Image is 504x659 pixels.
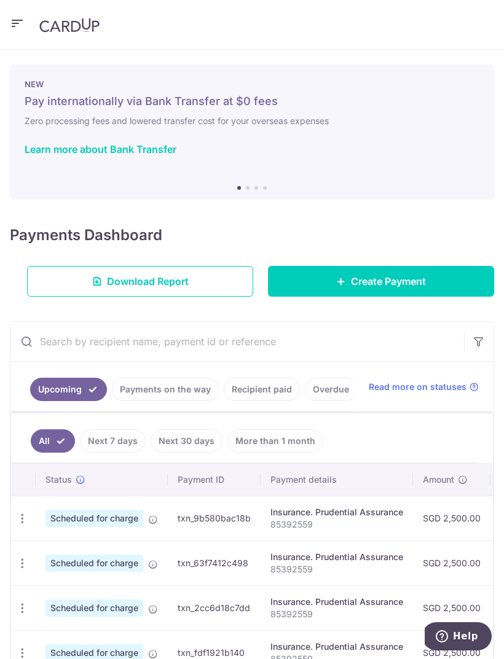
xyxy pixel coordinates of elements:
span: Read more on statuses [369,381,467,393]
h6: Zero processing fees and lowered transfer cost for your overseas expenses [25,114,479,128]
a: Next 7 days [80,429,146,453]
th: Payment ID [168,464,261,496]
input: Search by recipient name, payment id or reference [10,322,464,361]
span: Scheduled for charge [45,599,143,617]
img: CardUp [39,18,100,33]
p: NEW [25,79,479,89]
span: Scheduled for charge [45,555,143,572]
a: Recipient paid [224,378,300,401]
h4: Payments Dashboard [10,224,162,246]
a: More than 1 month [227,429,323,453]
div: Insurance. Prudential Assurance [270,596,403,608]
td: txn_2cc6d18c7dd [168,585,261,630]
a: Learn more about Bank Transfer [25,143,176,155]
p: 85392559 [270,563,403,575]
iframe: Opens a widget where you can find more information [425,622,492,653]
td: txn_63f7412c498 [168,540,261,585]
th: Payment details [261,464,413,496]
span: Create Payment [351,274,426,289]
a: Next 30 days [151,429,222,453]
a: Create Payment [268,266,494,297]
a: Upcoming [30,378,107,401]
td: SGD 2,500.00 [413,496,490,540]
td: txn_9b580bac18b [168,496,261,540]
div: Insurance. Prudential Assurance [270,551,403,563]
div: Insurance. Prudential Assurance [270,506,403,518]
a: Download Report [27,266,253,297]
p: 85392559 [270,608,403,620]
div: Insurance. Prudential Assurance [270,641,403,653]
td: SGD 2,500.00 [413,540,490,585]
h5: Pay internationally via Bank Transfer at $0 fees [25,94,479,109]
span: Status [45,474,72,486]
a: All [31,429,75,453]
span: Amount [423,474,454,486]
a: Overdue [305,378,357,401]
span: Download Report [107,274,189,289]
a: Payments on the way [112,378,219,401]
span: Scheduled for charge [45,510,143,527]
a: Read more on statuses [369,381,479,393]
td: SGD 2,500.00 [413,585,490,630]
p: 85392559 [270,518,403,531]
